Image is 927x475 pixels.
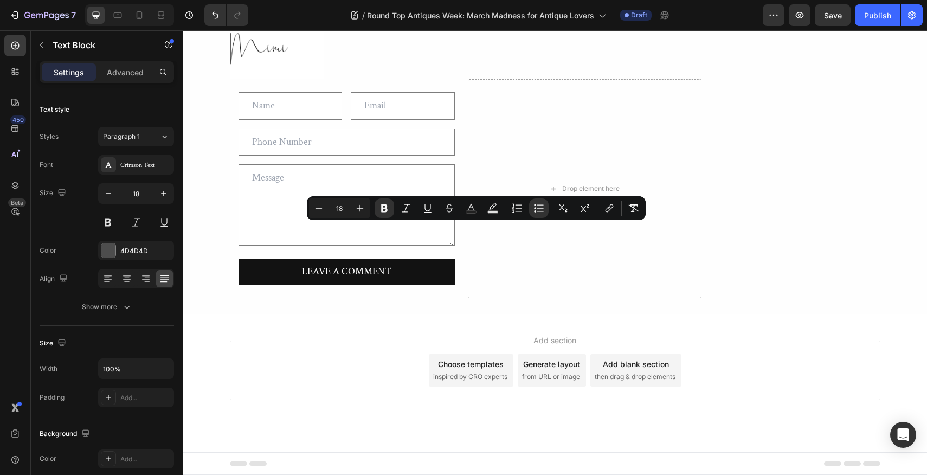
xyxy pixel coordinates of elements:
[420,328,486,339] div: Add blank section
[53,38,145,52] p: Text Block
[40,336,68,351] div: Size
[40,393,65,402] div: Padding
[890,422,916,448] div: Open Intercom Messenger
[40,186,68,201] div: Size
[120,161,171,170] div: Crimson Text
[204,4,248,26] div: Undo/Redo
[40,427,92,441] div: Background
[120,393,171,403] div: Add...
[40,297,174,317] button: Show more
[40,454,56,464] div: Color
[367,10,594,21] span: Round Top Antiques Week: March Madness for Antique Lovers
[82,301,132,312] div: Show more
[340,328,397,339] div: Generate layout
[10,115,26,124] div: 450
[71,9,76,22] p: 7
[40,364,57,374] div: Width
[120,246,171,256] div: 4D4D4D
[40,246,56,255] div: Color
[379,154,437,163] div: Drop element here
[824,11,842,20] span: Save
[255,328,321,339] div: Choose templates
[8,198,26,207] div: Beta
[339,342,397,351] span: from URL or image
[54,67,84,78] p: Settings
[631,10,647,20] span: Draft
[98,127,174,146] button: Paragraph 1
[412,342,493,351] span: then drag & drop elements
[307,196,646,220] div: Editor contextual toolbar
[250,342,325,351] span: inspired by CRO experts
[40,160,53,170] div: Font
[40,132,59,142] div: Styles
[107,67,144,78] p: Advanced
[183,30,927,475] iframe: Design area
[362,10,365,21] span: /
[40,105,69,114] div: Text style
[864,10,891,21] div: Publish
[99,359,173,378] input: Auto
[4,4,81,26] button: 7
[120,454,171,464] div: Add...
[346,304,398,316] span: Add section
[103,132,140,142] span: Paragraph 1
[855,4,900,26] button: Publish
[40,272,70,286] div: Align
[815,4,851,26] button: Save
